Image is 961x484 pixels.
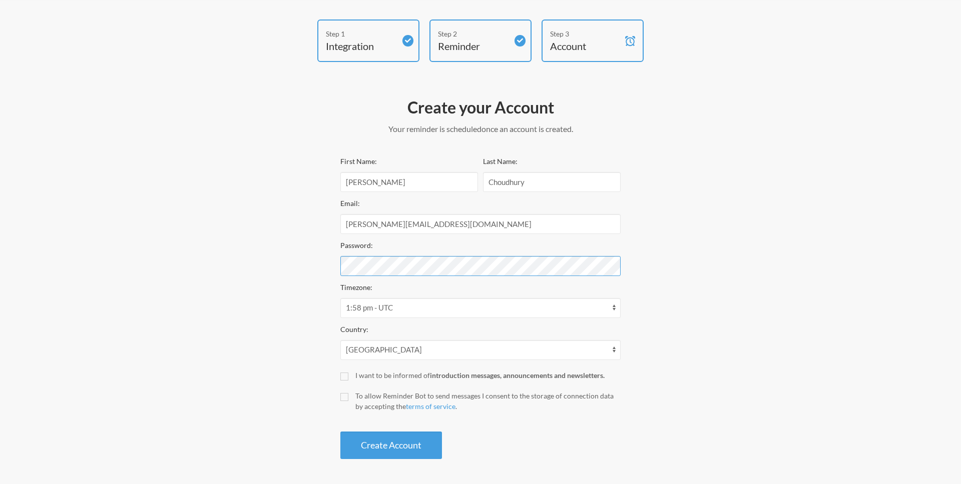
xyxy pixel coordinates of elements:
[438,28,508,39] div: Step 2
[340,97,621,118] h2: Create your Account
[483,157,518,165] label: Last Name:
[326,39,396,53] h4: Integration
[340,372,348,380] input: I want to be informed ofintroduction messages, announcements and newsletters.
[406,402,455,410] a: terms of service
[340,283,372,291] label: Timezone:
[340,199,360,207] label: Email:
[340,241,373,249] label: Password:
[355,370,621,380] div: I want to be informed of
[340,325,368,333] label: Country:
[550,39,620,53] h4: Account
[430,371,605,379] strong: introduction messages, announcements and newsletters.
[355,390,621,411] div: To allow Reminder Bot to send messages I consent to the storage of connection data by accepting t...
[340,393,348,401] input: To allow Reminder Bot to send messages I consent to the storage of connection data by accepting t...
[438,39,508,53] h4: Reminder
[340,157,377,165] label: First Name:
[340,123,621,135] p: Your reminder is scheduled once an account is created.
[550,28,620,39] div: Step 3
[340,431,442,459] button: Create Account
[326,28,396,39] div: Step 1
